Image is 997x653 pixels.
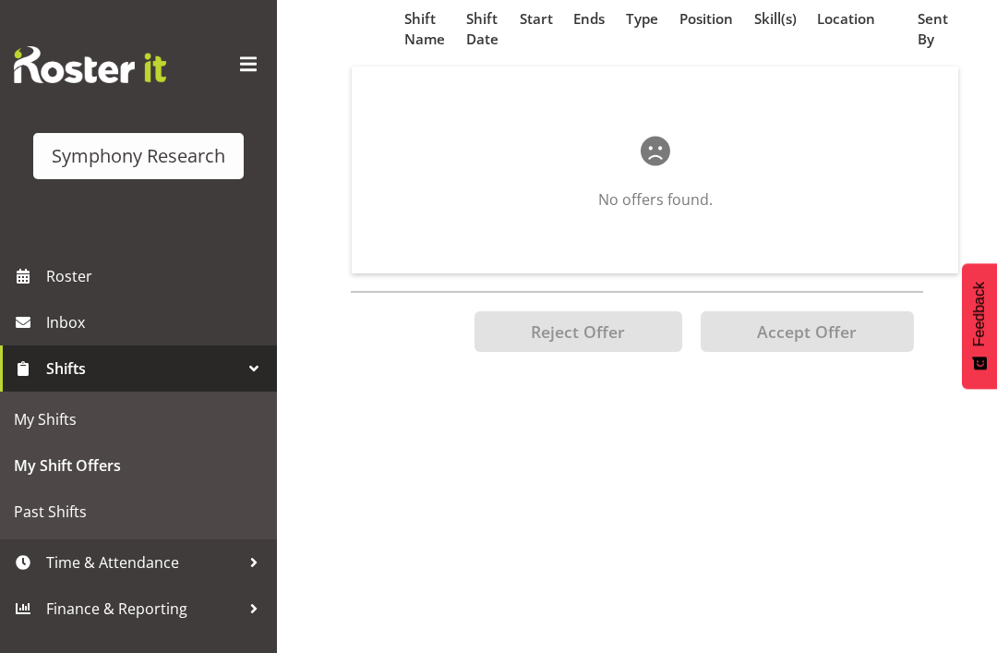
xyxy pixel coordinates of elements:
span: Position [679,8,733,30]
button: Accept Offer [701,311,914,352]
span: My Shifts [14,405,263,433]
button: Feedback - Show survey [962,263,997,389]
span: Inbox [46,308,268,336]
img: Rosterit website logo [14,46,166,83]
span: Ends [573,8,605,30]
span: Roster [46,262,268,290]
a: My Shift Offers [5,442,272,489]
p: No offers found. [411,188,899,211]
span: My Shift Offers [14,452,263,479]
button: Reject Offer [474,311,682,352]
span: Past Shifts [14,498,263,526]
span: Shift Date [466,8,498,51]
span: Sent By [918,8,948,51]
span: Shift Name [404,8,445,51]
span: Reject Offer [531,320,625,343]
span: Start [520,8,553,30]
span: Time & Attendance [46,549,240,576]
span: Finance & Reporting [46,595,240,623]
span: Location [817,8,875,30]
span: Accept Offer [757,320,857,343]
a: Past Shifts [5,489,272,535]
a: My Shifts [5,396,272,442]
span: Type [626,8,658,30]
span: Skill(s) [754,8,797,30]
span: Shifts [46,355,240,382]
div: Symphony Research [52,142,225,170]
span: Feedback [971,282,988,346]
